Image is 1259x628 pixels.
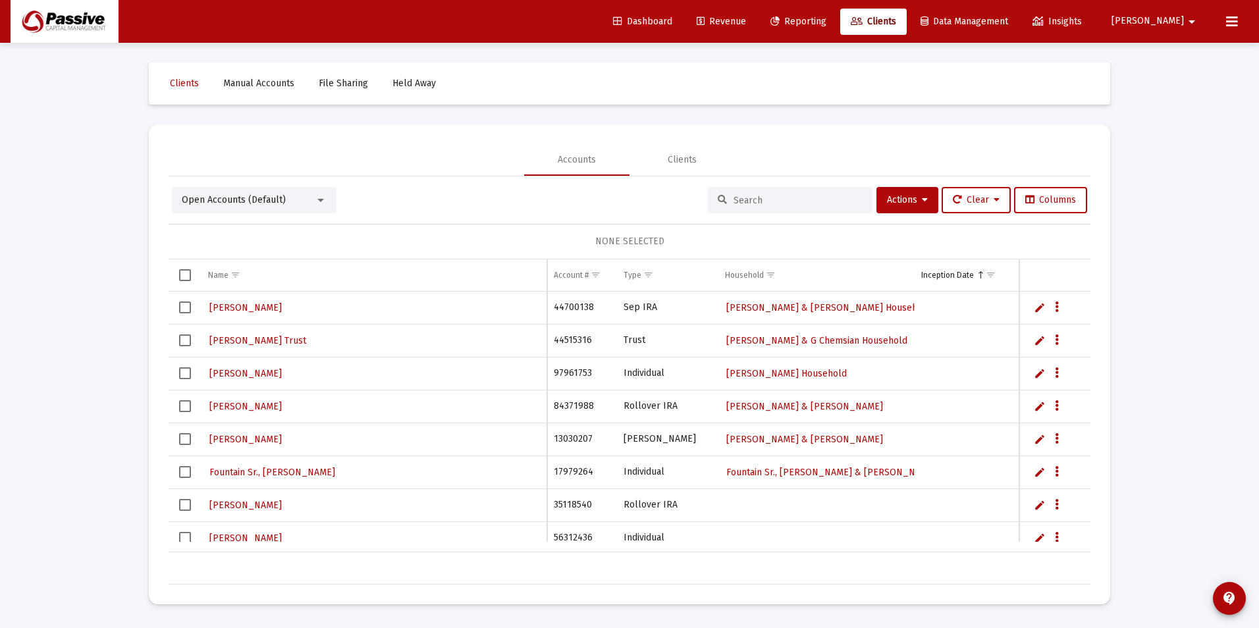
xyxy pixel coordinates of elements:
a: [PERSON_NAME] [208,364,283,383]
span: Held Away [392,78,436,89]
div: Select row [179,334,191,346]
a: [PERSON_NAME] [208,496,283,515]
td: Sep IRA [617,292,718,325]
a: Edit [1034,334,1046,346]
a: [PERSON_NAME] [208,430,283,449]
span: [PERSON_NAME] [209,401,282,412]
span: [PERSON_NAME] [209,368,282,379]
td: Individual [617,521,718,554]
div: Account # [554,270,589,280]
div: Select row [179,532,191,544]
span: Show filter options for column 'Inception Date' [986,270,996,280]
td: $0.00 [1015,423,1214,456]
button: [PERSON_NAME] [1096,8,1216,34]
span: Show filter options for column 'Account #' [591,270,601,280]
a: Clients [840,9,907,35]
a: Revenue [686,9,757,35]
span: [PERSON_NAME] & [PERSON_NAME] [726,401,883,412]
td: Column Inception Date [915,259,1015,291]
div: Data grid [169,259,1090,585]
input: Search [734,195,863,206]
span: Fountain Sr., [PERSON_NAME] [209,467,335,478]
a: [PERSON_NAME] & [PERSON_NAME] [725,430,884,449]
td: 84371988 [547,390,617,423]
a: Clients [159,70,209,97]
div: Household [725,270,764,280]
span: [PERSON_NAME] [209,434,282,445]
a: [PERSON_NAME] Trust [208,331,308,350]
div: Type [624,270,641,280]
td: Rollover IRA [617,488,718,521]
a: Reporting [760,9,837,35]
td: 97961753 [547,357,617,390]
span: [PERSON_NAME] Trust [209,335,306,346]
a: Edit [1034,301,1046,313]
img: Dashboard [20,9,109,35]
span: Clear [953,194,1000,205]
td: $0.00 [1015,456,1214,488]
span: Fountain Sr., [PERSON_NAME] & [PERSON_NAME] [726,467,936,478]
span: [PERSON_NAME] Household [726,368,847,379]
span: Clients [170,78,199,89]
td: Column Household [718,259,915,291]
td: Trust [617,324,718,357]
a: Fountain Sr., [PERSON_NAME] & [PERSON_NAME] [725,463,938,482]
td: Column Balance [1015,259,1214,291]
td: 44515316 [547,324,617,357]
span: Reporting [770,16,826,27]
span: Insights [1032,16,1082,27]
button: Actions [876,187,938,213]
a: [PERSON_NAME] & G Chemsian Household [725,331,909,350]
td: Column Type [617,259,718,291]
td: $0.00 [1015,521,1214,554]
td: $0.00 [1015,488,1214,521]
td: [PERSON_NAME] [617,423,718,456]
mat-icon: arrow_drop_down [1184,9,1200,35]
span: Clients [851,16,896,27]
a: Edit [1034,367,1046,379]
mat-icon: contact_support [1221,590,1237,606]
td: Column Account # [547,259,617,291]
a: Edit [1034,532,1046,544]
span: Open Accounts (Default) [182,194,286,205]
div: Select row [179,301,191,313]
span: Show filter options for column 'Household' [766,270,776,280]
a: Data Management [910,9,1019,35]
div: Inception Date [921,270,974,280]
a: Manual Accounts [213,70,305,97]
td: 44700138 [547,292,617,325]
td: $0.00 [1015,292,1214,325]
div: Name [208,270,228,280]
span: Data Management [921,16,1008,27]
a: Insights [1022,9,1092,35]
span: File Sharing [319,78,368,89]
span: Dashboard [613,16,672,27]
span: Actions [887,194,928,205]
span: [PERSON_NAME] & [PERSON_NAME] [726,434,883,445]
a: [PERSON_NAME] [208,529,283,548]
span: [PERSON_NAME] & G Chemsian Household [726,335,907,346]
a: [PERSON_NAME] & [PERSON_NAME] [725,397,884,416]
a: [PERSON_NAME] [208,397,283,416]
a: File Sharing [308,70,379,97]
td: Individual [617,357,718,390]
td: 17979264 [547,456,617,488]
div: Select row [179,367,191,379]
div: Accounts [558,153,596,167]
a: [PERSON_NAME] & [PERSON_NAME] Household [725,298,932,317]
div: Select row [179,466,191,478]
a: Edit [1034,400,1046,412]
td: Individual [617,456,718,488]
span: Show filter options for column 'Type' [643,270,653,280]
span: [PERSON_NAME] [209,533,282,544]
div: Select row [179,499,191,511]
span: Manual Accounts [223,78,294,89]
span: [PERSON_NAME] [209,302,282,313]
button: Columns [1014,187,1087,213]
span: [PERSON_NAME] [209,500,282,511]
td: Column Name [201,259,547,291]
div: Clients [668,153,697,167]
button: Clear [942,187,1011,213]
span: [PERSON_NAME] & [PERSON_NAME] Household [726,302,931,313]
td: 56312436 [547,521,617,554]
